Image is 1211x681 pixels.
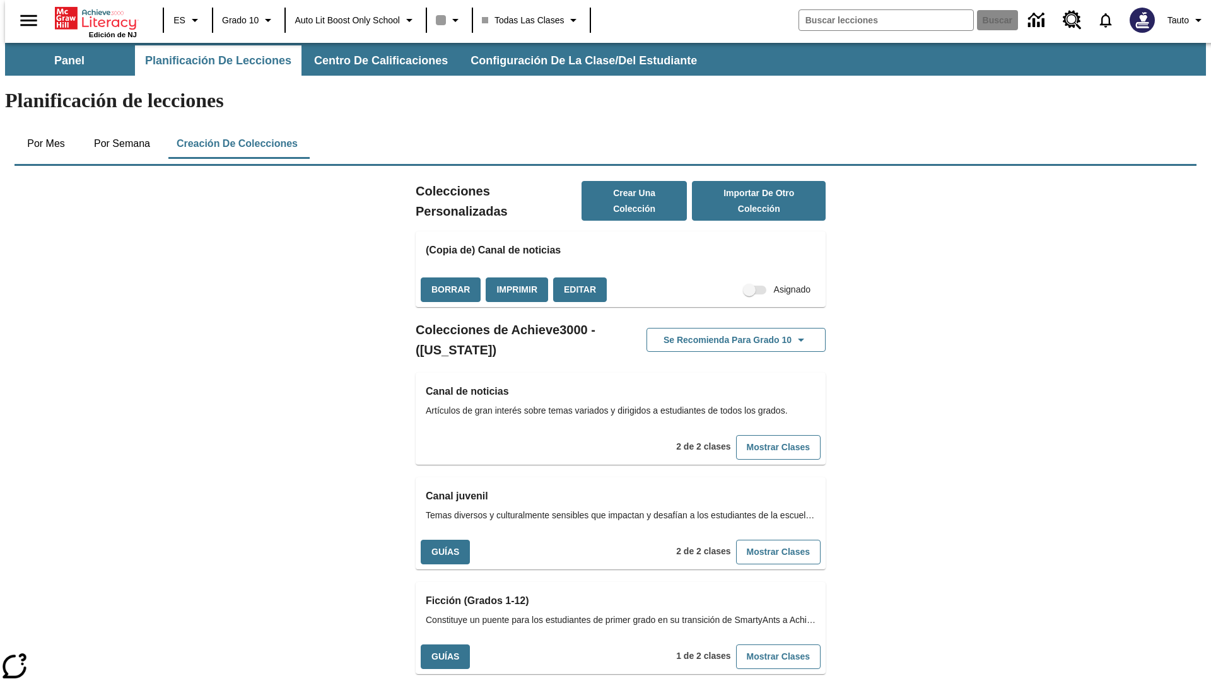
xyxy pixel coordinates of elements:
span: 1 de 2 clases [676,651,730,661]
div: Subbarra de navegación [5,43,1206,76]
button: Clase: Todas las clases, Selecciona una clase [477,9,587,32]
button: Panel [6,45,132,76]
span: Temas diversos y culturalmente sensibles que impactan y desafían a los estudiantes de la escuela ... [426,509,816,522]
input: Buscar campo [799,10,973,30]
span: Artículos de gran interés sobre temas variados y dirigidos a estudiantes de todos los grados. [426,404,816,417]
span: 2 de 2 clases [676,546,730,556]
button: Abrir el menú lateral [10,2,47,39]
span: Grado 10 [222,14,259,27]
button: Guías [421,644,470,669]
img: Avatar [1130,8,1155,33]
span: Todas las clases [482,14,565,27]
h3: Canal juvenil [426,487,816,505]
button: Centro de calificaciones [304,45,458,76]
h1: Planificación de lecciones [5,89,1206,112]
button: Creación de colecciones [167,129,308,159]
span: Panel [54,54,85,68]
h3: (Copia de) Canal de noticias [426,242,816,259]
button: Por semana [84,129,160,159]
a: Centro de información [1021,3,1055,38]
button: Por mes [15,129,78,159]
h3: Canal de noticias [426,383,816,400]
button: Se recomienda para Grado 10 [646,328,826,352]
button: Mostrar Clases [736,644,821,669]
a: Portada [55,6,137,31]
span: Asignado [774,283,810,296]
h2: Colecciones Personalizadas [416,181,582,221]
button: Imprimir, Se abrirá en una ventana nueva [486,277,548,302]
button: Lenguaje: ES, Selecciona un idioma [168,9,208,32]
span: 2 de 2 clases [676,441,730,451]
span: Edición de NJ [89,31,137,38]
h3: Ficción (Grados 1-12) [426,592,816,610]
button: Crear una colección [582,181,687,221]
button: Mostrar Clases [736,435,821,460]
h2: Colecciones de Achieve3000 - ([US_STATE]) [416,320,621,360]
span: Centro de calificaciones [314,54,448,68]
button: Perfil/Configuración [1162,9,1211,32]
div: Subbarra de navegación [5,45,708,76]
button: Editar [553,277,607,302]
span: Auto Lit Boost only School [295,14,400,27]
span: ES [173,14,185,27]
span: Planificación de lecciones [145,54,291,68]
button: Configuración de la clase/del estudiante [460,45,707,76]
button: Escoja un nuevo avatar [1122,4,1162,37]
button: Importar de otro Colección [692,181,826,221]
button: Guías [421,540,470,564]
span: Constituye un puente para los estudiantes de primer grado en su transición de SmartyAnts a Achiev... [426,614,816,627]
a: Centro de recursos, Se abrirá en una pestaña nueva. [1055,3,1089,37]
a: Notificaciones [1089,4,1122,37]
div: Portada [55,4,137,38]
button: Borrar [421,277,481,302]
span: Configuración de la clase/del estudiante [471,54,697,68]
button: Mostrar Clases [736,540,821,564]
button: Grado: Grado 10, Elige un grado [217,9,281,32]
button: Planificación de lecciones [135,45,301,76]
button: Escuela: Auto Lit Boost only School, Seleccione su escuela [290,9,422,32]
span: Tauto [1167,14,1189,27]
